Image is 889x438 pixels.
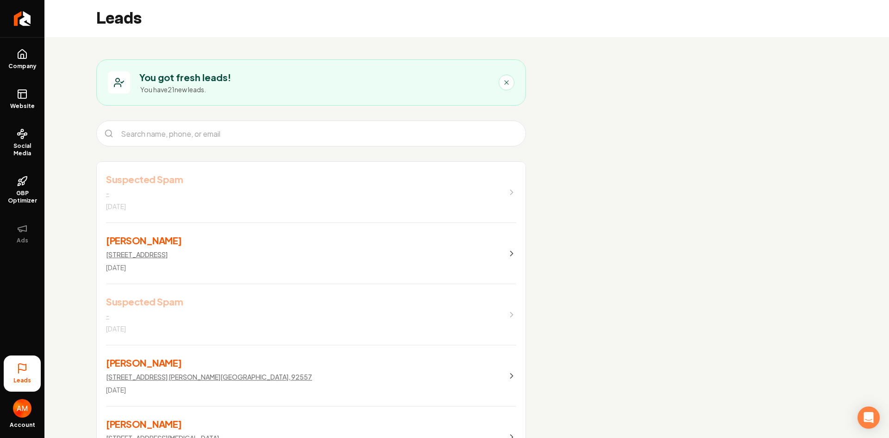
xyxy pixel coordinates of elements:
a: [PERSON_NAME][STREET_ADDRESS] [PERSON_NAME][GEOGRAPHIC_DATA], 92557[DATE] [97,345,526,406]
a: [PERSON_NAME][STREET_ADDRESS][DATE] [97,223,526,284]
p: - [106,189,109,198]
span: Account [10,421,35,429]
p: [STREET_ADDRESS] [PERSON_NAME][GEOGRAPHIC_DATA], 92557 [106,372,312,381]
h3: [PERSON_NAME] [106,356,312,369]
span: Ads [13,237,32,244]
p: [STREET_ADDRESS] [106,250,168,259]
a: Company [4,41,41,77]
h3: Suspected Spam [106,295,183,308]
h3: Suspected Spam [106,173,183,186]
p: - [106,311,109,320]
span: [DATE] [106,386,126,394]
span: Company [5,63,40,70]
h3: You got fresh leads! [139,71,231,84]
a: GBP Optimizer [4,168,41,212]
a: Suspected Spam-[DATE] [97,284,526,345]
a: Suspected Spam-[DATE] [97,162,526,223]
span: Website [6,102,38,110]
button: Open user button [13,395,31,418]
p: You have 21 new leads. [140,85,231,94]
span: [DATE] [106,324,126,333]
div: Open Intercom Messenger [858,406,880,429]
h2: Leads [96,9,142,28]
span: Social Media [4,142,41,157]
h3: [PERSON_NAME] [106,234,182,247]
span: [DATE] [106,202,126,210]
span: GBP Optimizer [4,190,41,204]
img: Aidan Martinez [13,399,31,418]
img: Rebolt Logo [14,11,31,26]
span: [DATE] [106,263,126,272]
a: Website [4,81,41,117]
h3: [PERSON_NAME] [106,418,219,431]
a: Social Media [4,121,41,165]
input: Search name, phone, or email [115,122,522,145]
button: Ads [4,216,41,252]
